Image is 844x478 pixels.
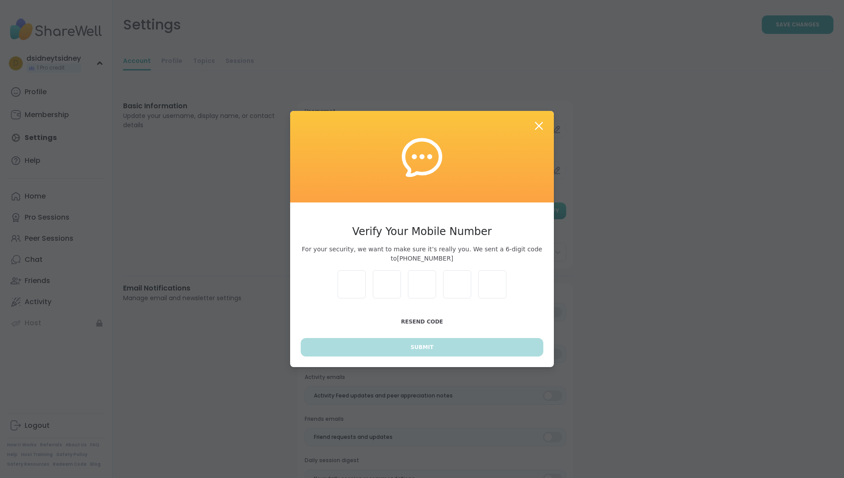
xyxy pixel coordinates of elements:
[301,313,543,331] button: Resend Code
[301,338,543,357] button: Submit
[401,319,443,325] span: Resend Code
[301,224,543,239] h3: Verify Your Mobile Number
[411,343,433,351] span: Submit
[301,245,543,263] span: For your security, we want to make sure it’s really you. We sent a 6-digit code to [PHONE_NUMBER]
